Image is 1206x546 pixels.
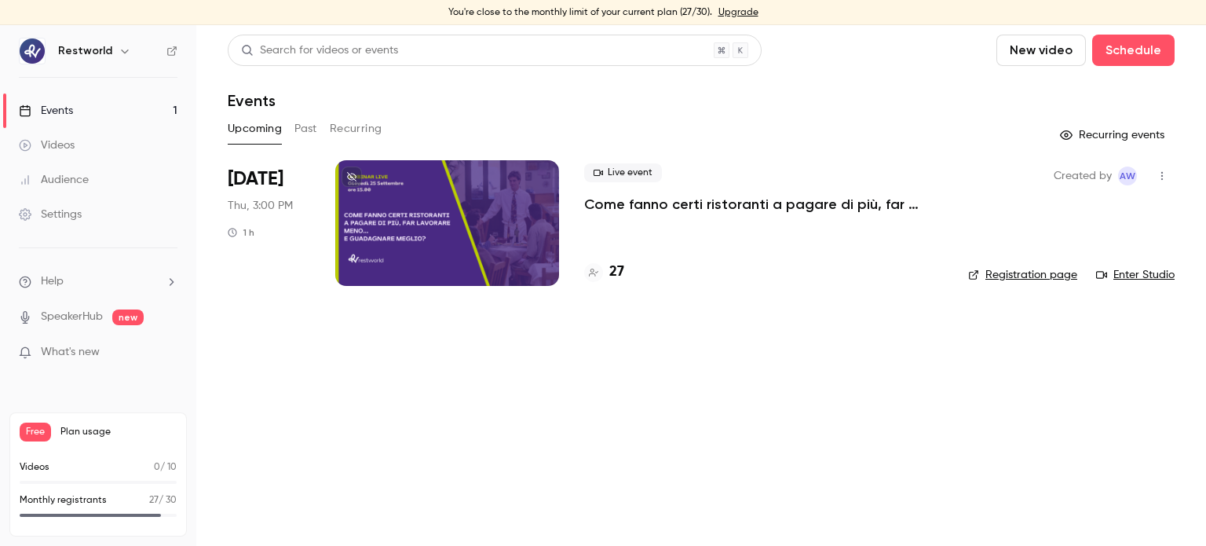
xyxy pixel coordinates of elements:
div: Settings [19,207,82,222]
span: Free [20,423,51,442]
span: AW [1120,167,1135,185]
div: Sep 25 Thu, 3:00 PM (Europe/Rome) [228,160,310,286]
button: New video [996,35,1086,66]
p: Monthly registrants [20,493,107,508]
span: Assistenza Workers [1118,167,1137,185]
a: Registration page [968,267,1077,283]
div: Search for videos or events [241,42,398,59]
div: Videos [19,137,75,153]
div: 1 h [228,226,254,239]
button: Schedule [1092,35,1175,66]
button: Upcoming [228,116,282,141]
h1: Events [228,91,276,110]
img: Restworld [20,38,45,64]
span: 27 [149,496,159,505]
p: / 10 [154,460,177,475]
h4: 27 [609,262,624,283]
span: [DATE] [228,167,283,192]
span: Help [41,273,64,290]
button: Recurring [330,116,382,141]
span: Plan usage [60,426,177,438]
span: Live event [584,163,662,182]
a: 27 [584,262,624,283]
a: Upgrade [718,6,758,19]
span: new [112,310,144,325]
span: Thu, 3:00 PM [228,198,293,214]
span: What's new [41,344,100,361]
h6: Restworld [58,43,112,59]
div: Events [19,103,73,119]
span: 0 [154,463,160,472]
li: help-dropdown-opener [19,273,177,290]
p: Videos [20,460,49,475]
a: Enter Studio [1096,267,1175,283]
a: Come fanno certi ristoranti a pagare di più, far lavorare meno… e guadagnare meglio? [584,195,943,214]
p: / 30 [149,493,177,508]
button: Recurring events [1053,123,1175,148]
iframe: Noticeable Trigger [159,346,177,360]
span: Created by [1054,167,1112,185]
div: Audience [19,172,89,188]
button: Past [294,116,317,141]
a: SpeakerHub [41,309,103,325]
